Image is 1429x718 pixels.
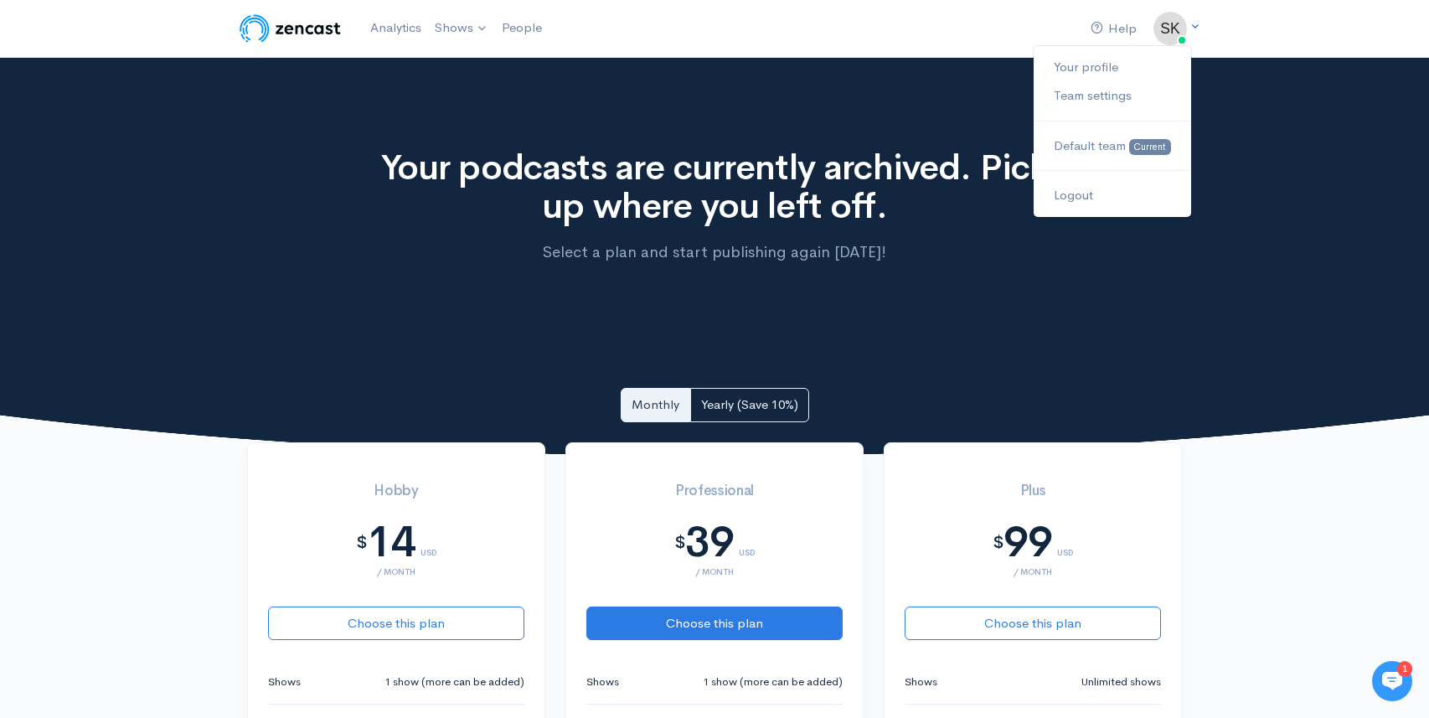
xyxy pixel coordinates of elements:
a: Team settings [1034,81,1191,111]
p: Find an answer quickly [23,287,312,307]
span: New conversation [108,232,201,245]
div: 14 [367,519,415,566]
a: Monthly [621,388,690,422]
small: 1 show (more can be added) [703,674,843,690]
button: Choose this plan [268,607,524,641]
div: USD [420,528,436,557]
div: $ [356,534,368,552]
small: Shows [268,674,301,690]
a: Analytics [364,10,428,46]
h3: Hobby [268,483,524,499]
small: Shows [586,674,619,690]
h1: Hi 👋 [25,81,310,108]
h3: Plus [905,483,1161,499]
a: Logout [1034,181,1191,210]
small: 1 show (more can be added) [384,674,524,690]
div: USD [1057,528,1073,557]
div: $ [993,534,1004,552]
div: / month [586,567,843,576]
a: Shows [428,10,495,47]
p: Select a plan and start publishing again [DATE]! [368,240,1062,264]
div: $ [674,534,686,552]
h1: Your podcasts are currently archived. Pick up where you left off. [368,148,1062,225]
div: / month [268,567,524,576]
img: ... [1153,12,1187,45]
a: People [495,10,549,46]
button: Choose this plan [905,607,1161,641]
iframe: gist-messenger-bubble-iframe [1372,661,1412,701]
button: Choose this plan [586,607,843,641]
div: / month [905,567,1161,576]
small: Shows [905,674,937,690]
div: 39 [685,519,734,566]
small: Unlimited shows [1081,674,1161,690]
a: Yearly (Save 10%) [690,388,809,422]
h2: Just let us know if you need anything and we'll be happy to help! 🙂 [25,111,310,192]
span: Current [1129,139,1171,155]
div: USD [739,528,755,557]
h3: Professional [586,483,843,499]
a: Your profile [1034,53,1191,82]
div: 99 [1003,519,1052,566]
a: Default team Current [1034,132,1191,161]
img: ZenCast Logo [237,12,343,45]
span: Default team [1054,137,1126,153]
a: Help [1084,11,1143,47]
button: New conversation [26,222,309,256]
input: Search articles [49,315,299,349]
